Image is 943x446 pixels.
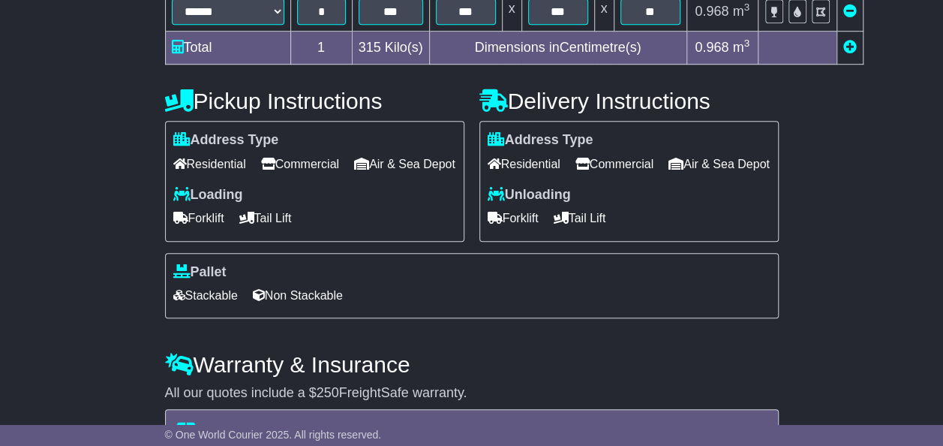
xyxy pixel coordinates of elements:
label: Address Type [488,132,593,149]
span: m [732,4,749,19]
label: Address Type [173,132,279,149]
td: Kilo(s) [352,32,429,65]
span: Non Stackable [253,284,343,307]
label: Loading [173,187,243,203]
label: Unloading [488,187,571,203]
span: 0.968 [695,4,728,19]
span: Tail Lift [239,206,292,230]
span: Residential [173,152,246,176]
span: Air & Sea Depot [354,152,455,176]
span: Forklift [488,206,539,230]
span: Residential [488,152,560,176]
td: Total [165,32,290,65]
td: Dimensions in Centimetre(s) [429,32,686,65]
h4: Pickup Instructions [165,89,464,113]
sup: 3 [743,2,749,13]
div: All our quotes include a $ FreightSafe warranty. [165,385,779,402]
h4: Warranty & Insurance [165,352,779,377]
span: Commercial [575,152,653,176]
span: Forklift [173,206,224,230]
span: Stackable [173,284,238,307]
a: Add new item [843,40,857,55]
span: 0.968 [695,40,728,55]
span: 315 [359,40,381,55]
label: Pallet [173,264,227,281]
span: Air & Sea Depot [668,152,770,176]
span: Tail Lift [554,206,606,230]
span: 250 [317,385,339,400]
span: m [732,40,749,55]
h4: Delivery Instructions [479,89,779,113]
span: Commercial [261,152,339,176]
td: 1 [290,32,352,65]
sup: 3 [743,38,749,49]
a: Remove this item [843,4,857,19]
span: © One World Courier 2025. All rights reserved. [165,429,382,441]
